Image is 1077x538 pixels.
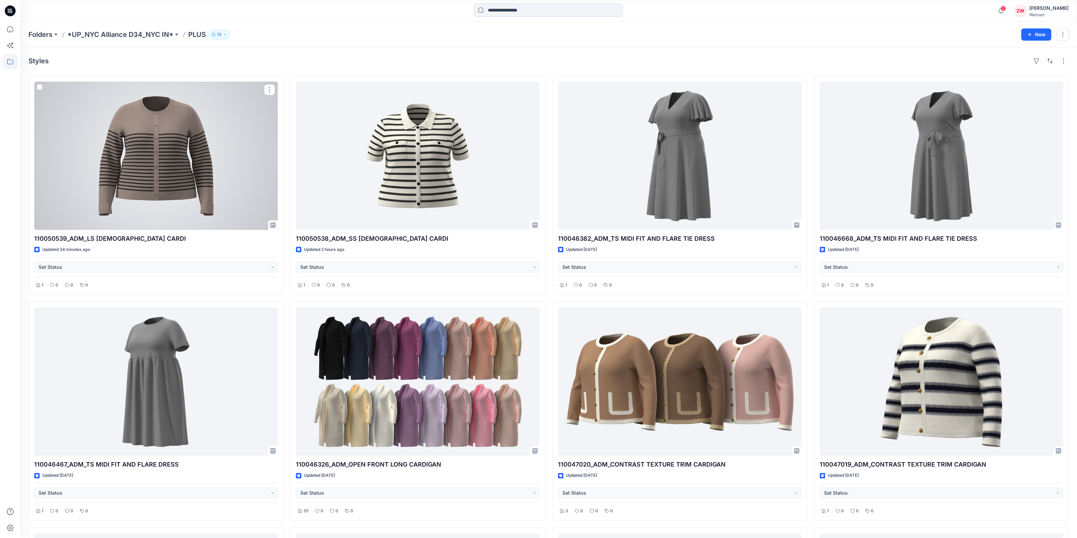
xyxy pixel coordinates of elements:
[28,30,52,39] a: Folders
[828,472,859,479] p: Updated [DATE]
[558,82,801,230] a: 110046382_ADM_TS MIDI FIT AND FLARE TIE DRESS
[34,307,278,456] a: 110046467_ADM_TS MIDI FIT AND FLARE DRESS
[42,508,43,515] p: 1
[317,282,320,289] p: 0
[304,246,344,253] p: Updated 2 hours ago
[303,282,305,289] p: 1
[209,30,230,39] button: 13
[1021,28,1051,41] button: New
[296,82,539,230] a: 110050538_ADM_SS LADY CARDI
[871,282,874,289] p: 0
[856,508,859,515] p: 0
[558,460,801,469] p: 110047020_ADM_CONTRAST TEXTURE TRIM CARDIGAN
[820,234,1063,243] p: 110046668_ADM_TS MIDI FIT AND FLARE TIE DRESS
[56,508,58,515] p: 0
[42,472,73,479] p: Updated [DATE]
[841,508,844,515] p: 0
[820,307,1063,456] a: 110047019_ADM_CONTRAST TEXTURE TRIM CARDIGAN
[67,30,173,39] a: *UP_NYC Alliance D34_NYC IN*
[347,282,350,289] p: 0
[296,234,539,243] p: 110050538_ADM_SS [DEMOGRAPHIC_DATA] CARDI
[827,508,829,515] p: 1
[304,472,335,479] p: Updated [DATE]
[827,282,829,289] p: 1
[820,460,1063,469] p: 110047019_ADM_CONTRAST TEXTURE TRIM CARDIGAN
[70,508,73,515] p: 0
[34,234,278,243] p: 110050539_ADM_LS [DEMOGRAPHIC_DATA] CARDI
[42,282,43,289] p: 1
[296,307,539,456] a: 110046326_ADM_OPEN FRONT LONG CARDIGAN
[188,30,206,39] p: PLUS
[828,246,859,253] p: Updated [DATE]
[580,508,583,515] p: 0
[595,508,598,515] p: 0
[820,82,1063,230] a: 110046668_ADM_TS MIDI FIT AND FLARE TIE DRESS
[56,282,58,289] p: 0
[566,472,597,479] p: Updated [DATE]
[70,282,73,289] p: 0
[594,282,597,289] p: 0
[28,57,49,65] h4: Styles
[296,460,539,469] p: 110046326_ADM_OPEN FRONT LONG CARDIGAN
[558,234,801,243] p: 110046382_ADM_TS MIDI FIT AND FLARE TIE DRESS
[841,282,844,289] p: 0
[1029,12,1069,17] div: Walmart
[609,282,612,289] p: 0
[217,31,221,38] p: 13
[610,508,613,515] p: 0
[336,508,338,515] p: 0
[856,282,859,289] p: 0
[1014,5,1027,17] div: ZW
[1000,6,1006,11] span: 2
[332,282,335,289] p: 0
[42,246,90,253] p: Updated 34 minutes ago
[34,82,278,230] a: 110050539_ADM_LS LADY CARDI
[565,508,568,515] p: 3
[34,460,278,469] p: 110046467_ADM_TS MIDI FIT AND FLARE DRESS
[321,508,323,515] p: 0
[85,508,88,515] p: 0
[566,246,597,253] p: Updated [DATE]
[85,282,88,289] p: 0
[1029,4,1069,12] div: [PERSON_NAME]
[565,282,567,289] p: 1
[579,282,582,289] p: 0
[558,307,801,456] a: 110047020_ADM_CONTRAST TEXTURE TRIM CARDIGAN
[303,508,308,515] p: 35
[350,508,353,515] p: 0
[871,508,874,515] p: 0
